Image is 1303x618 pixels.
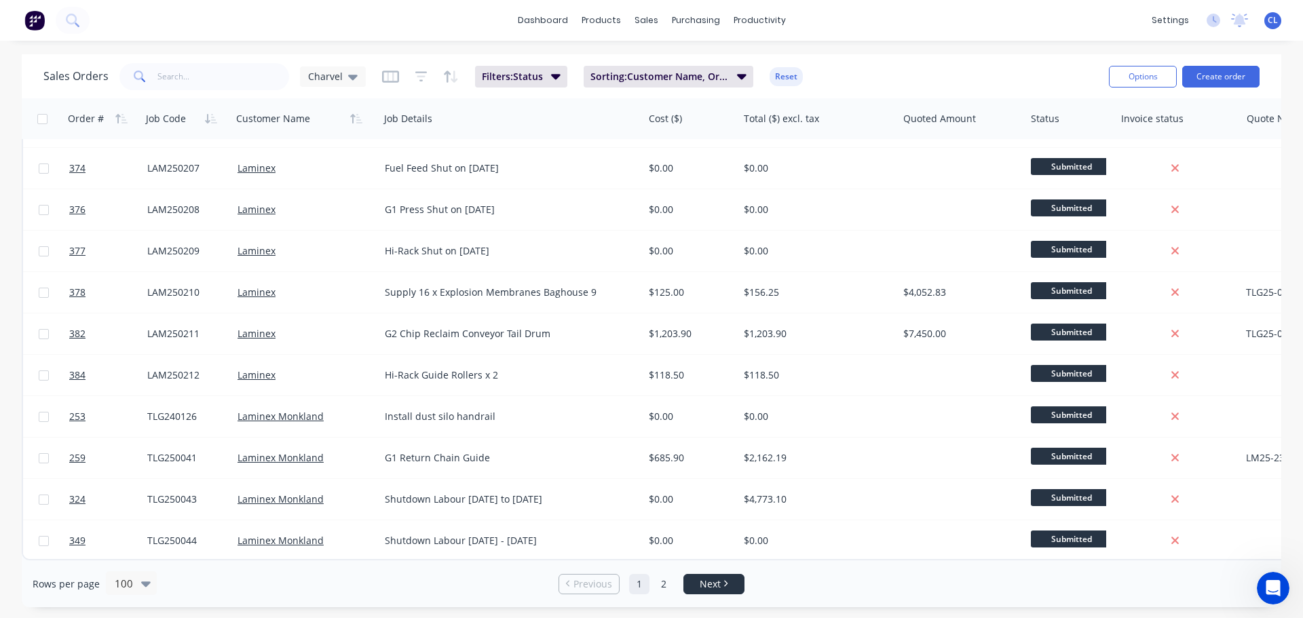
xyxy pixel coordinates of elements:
[475,66,567,88] button: Filters:Status
[553,574,750,594] ul: Pagination
[238,410,324,423] a: Laminex Monkland
[385,410,625,423] div: Install dust silo handrail
[238,493,324,505] a: Laminex Monkland
[69,148,147,189] a: 374
[629,574,649,594] a: Page 1 is your current page
[24,10,45,31] img: Factory
[69,410,86,423] span: 253
[385,161,625,175] div: Fuel Feed Shut on [DATE]
[385,286,625,299] div: Supply 16 x Explosion Membranes Baghouse 9
[628,10,665,31] div: sales
[727,10,793,31] div: productivity
[770,67,803,86] button: Reset
[482,70,543,83] span: Filters: Status
[147,534,223,547] div: TLG250044
[69,520,147,561] a: 349
[33,577,100,591] span: Rows per page
[744,451,885,465] div: $2,162.19
[1031,365,1112,382] span: Submitted
[665,10,727,31] div: purchasing
[238,368,276,381] a: Laminex
[649,244,729,258] div: $0.00
[511,10,575,31] a: dashboard
[68,112,104,125] div: Order #
[238,203,276,216] a: Laminex
[649,161,729,175] div: $0.00
[744,112,819,125] div: Total ($) excl. tax
[69,189,147,230] a: 376
[903,286,1014,299] div: $4,052.83
[147,410,223,423] div: TLG240126
[649,451,729,465] div: $685.90
[43,70,109,83] h1: Sales Orders
[238,161,276,174] a: Laminex
[147,493,223,506] div: TLG250043
[1121,112,1184,125] div: Invoice status
[573,577,612,591] span: Previous
[744,161,885,175] div: $0.00
[584,66,753,88] button: Sorting:Customer Name, Order #, Job Code
[649,112,682,125] div: Cost ($)
[147,203,223,216] div: LAM250208
[744,244,885,258] div: $0.00
[69,231,147,271] a: 377
[649,534,729,547] div: $0.00
[1031,489,1112,506] span: Submitted
[385,244,625,258] div: Hi-Rack Shut on [DATE]
[69,203,86,216] span: 376
[385,534,625,547] div: Shutdown Labour [DATE] - [DATE]
[69,396,147,437] a: 253
[69,286,86,299] span: 378
[649,286,729,299] div: $125.00
[744,327,885,341] div: $1,203.90
[1031,324,1112,341] span: Submitted
[69,534,86,547] span: 349
[146,112,186,125] div: Job Code
[1031,199,1112,216] span: Submitted
[308,69,343,83] span: Charvel
[654,574,674,594] a: Page 2
[236,112,310,125] div: Customer Name
[238,534,324,547] a: Laminex Monkland
[69,438,147,478] a: 259
[385,451,625,465] div: G1 Return Chain Guide
[238,286,276,298] a: Laminex
[903,327,1014,341] div: $7,450.00
[69,244,86,258] span: 377
[590,70,729,83] span: Sorting: Customer Name, Order #, Job Code
[238,451,324,464] a: Laminex Monkland
[1031,241,1112,258] span: Submitted
[69,479,147,520] a: 324
[575,10,628,31] div: products
[1031,158,1112,175] span: Submitted
[1145,10,1196,31] div: settings
[649,493,729,506] div: $0.00
[385,493,625,506] div: Shutdown Labour [DATE] to [DATE]
[1031,448,1112,465] span: Submitted
[559,577,619,591] a: Previous page
[238,244,276,257] a: Laminex
[700,577,721,591] span: Next
[147,451,223,465] div: TLG250041
[69,161,86,175] span: 374
[1257,572,1289,604] iframe: Intercom live chat
[69,327,86,341] span: 382
[69,313,147,354] a: 382
[147,368,223,382] div: LAM250212
[1182,66,1260,88] button: Create order
[649,327,729,341] div: $1,203.90
[69,355,147,395] a: 384
[744,368,885,382] div: $118.50
[9,5,35,31] button: go back
[385,327,625,341] div: G2 Chip Reclaim Conveyor Tail Drum
[649,368,729,382] div: $118.50
[157,63,290,90] input: Search...
[744,410,885,423] div: $0.00
[684,577,744,591] a: Next page
[1031,530,1112,547] span: Submitted
[744,203,885,216] div: $0.00
[147,327,223,341] div: LAM250211
[744,534,885,547] div: $0.00
[69,272,147,313] a: 378
[649,203,729,216] div: $0.00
